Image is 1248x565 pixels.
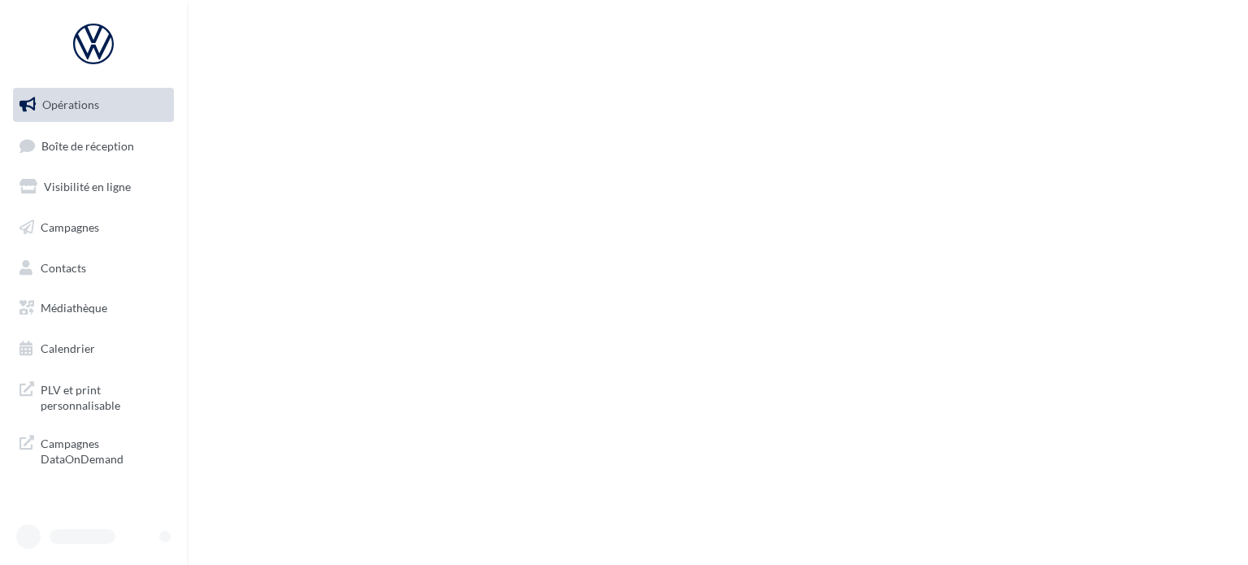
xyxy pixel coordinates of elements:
[10,291,177,325] a: Médiathèque
[10,128,177,163] a: Boîte de réception
[41,341,95,355] span: Calendrier
[42,98,99,111] span: Opérations
[41,379,167,414] span: PLV et print personnalisable
[10,251,177,285] a: Contacts
[44,180,131,193] span: Visibilité en ligne
[41,432,167,467] span: Campagnes DataOnDemand
[10,372,177,420] a: PLV et print personnalisable
[10,426,177,474] a: Campagnes DataOnDemand
[10,332,177,366] a: Calendrier
[10,88,177,122] a: Opérations
[41,138,134,152] span: Boîte de réception
[10,211,177,245] a: Campagnes
[41,301,107,315] span: Médiathèque
[41,220,99,234] span: Campagnes
[41,260,86,274] span: Contacts
[10,170,177,204] a: Visibilité en ligne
